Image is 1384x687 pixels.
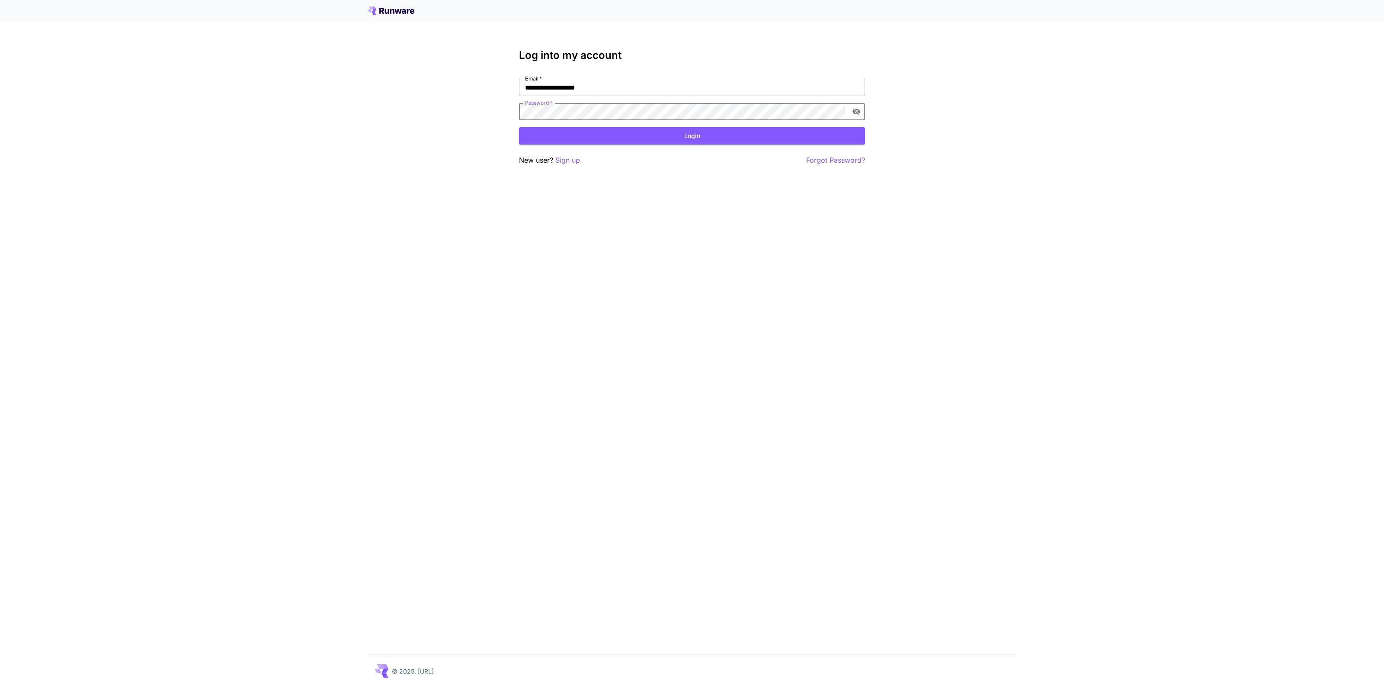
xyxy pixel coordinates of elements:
[525,99,553,106] label: Password
[519,127,865,145] button: Login
[806,155,865,166] button: Forgot Password?
[555,155,580,166] button: Sign up
[525,75,542,82] label: Email
[519,155,580,166] p: New user?
[392,667,434,676] p: © 2025, [URL]
[519,49,865,61] h3: Log into my account
[849,104,864,119] button: toggle password visibility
